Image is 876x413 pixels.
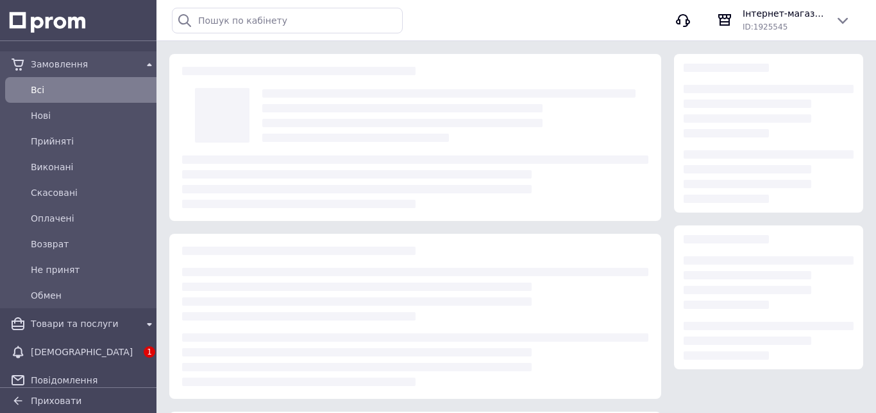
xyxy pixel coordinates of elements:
input: Пошук по кабінету [172,8,403,33]
span: Виконані [31,161,157,173]
span: Оплачені [31,212,157,225]
span: Прийняті [31,135,157,148]
span: Скасовані [31,186,157,199]
span: ID: 1925545 [743,22,788,31]
span: 1 [144,346,155,358]
span: Замовлення [31,58,137,71]
span: Обмен [31,289,157,302]
span: Возврат [31,238,157,250]
span: Повідомлення [31,374,157,387]
span: Приховати [31,396,81,406]
span: Всi [31,83,157,96]
span: Нові [31,109,157,122]
span: Не принят [31,263,157,276]
span: [DEMOGRAPHIC_DATA] [31,346,137,358]
span: Товари та послуги [31,317,137,330]
span: Інтернет-магазин VOLIN [743,7,825,20]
